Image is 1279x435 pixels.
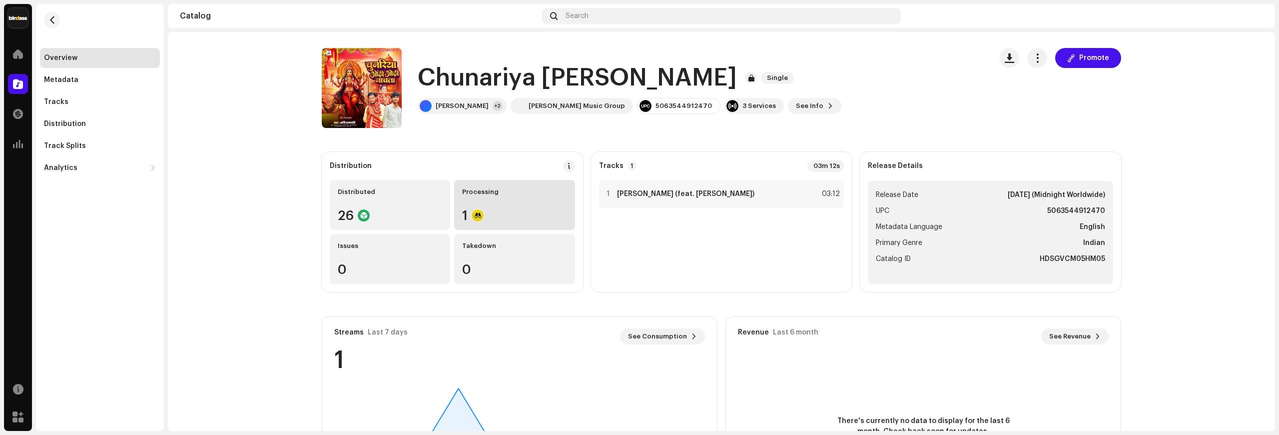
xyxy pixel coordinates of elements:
[436,102,489,110] div: [PERSON_NAME]
[1080,221,1105,233] strong: English
[788,98,841,114] button: See Info
[1083,237,1105,249] strong: Indian
[620,328,705,344] button: See Consumption
[338,242,442,250] div: Issues
[876,237,922,249] span: Primary Genre
[876,253,911,265] span: Catalog ID
[44,98,68,106] div: Tracks
[334,328,364,336] div: Streams
[1008,189,1105,201] strong: [DATE] (Midnight Worldwide)
[566,12,589,20] span: Search
[599,162,624,170] strong: Tracks
[462,188,567,196] div: Processing
[1041,328,1109,344] button: See Revenue
[807,160,844,172] div: 03m 12s
[1079,48,1109,68] span: Promote
[44,142,86,150] div: Track Splits
[761,72,794,84] span: Single
[742,102,776,110] div: 3 Services
[44,76,78,84] div: Metadata
[1047,205,1105,217] strong: 5063544912470
[1040,253,1105,265] strong: HDSGVCM05HM05
[330,162,372,170] div: Distribution
[338,188,442,196] div: Distributed
[368,328,408,336] div: Last 7 days
[40,48,160,68] re-m-nav-item: Overview
[418,62,737,94] h1: Chunariya [PERSON_NAME]
[40,92,160,112] re-m-nav-item: Tracks
[876,221,942,233] span: Metadata Language
[1247,8,1263,24] img: 2a549e16-6af9-4813-8d8f-6d8bd47711a8
[40,136,160,156] re-m-nav-item: Track Splits
[628,326,687,346] span: See Consumption
[180,12,538,20] div: Catalog
[738,328,769,336] div: Revenue
[44,164,77,172] div: Analytics
[40,114,160,134] re-m-nav-item: Distribution
[462,242,567,250] div: Takedown
[868,162,923,170] strong: Release Details
[796,96,823,116] span: See Info
[40,70,160,90] re-m-nav-item: Metadata
[1049,326,1091,346] span: See Revenue
[513,100,525,112] img: cf5a2b0a-5940-41b5-9bfc-8cd2ac4fdd73
[1055,48,1121,68] button: Promote
[876,189,918,201] span: Release Date
[44,120,86,128] div: Distribution
[773,328,818,336] div: Last 6 month
[628,161,637,170] p-badge: 1
[818,188,840,200] div: 03:12
[655,102,712,110] div: 5063544912470
[493,101,503,111] div: +2
[8,8,28,28] img: 9c1d8d43-a363-40b4-b5e2-acf7017fd22d
[876,205,889,217] span: UPC
[529,102,625,110] div: [PERSON_NAME] Music Group
[44,54,77,62] div: Overview
[617,190,754,198] strong: [PERSON_NAME] (feat. [PERSON_NAME])
[40,158,160,178] re-m-nav-dropdown: Analytics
